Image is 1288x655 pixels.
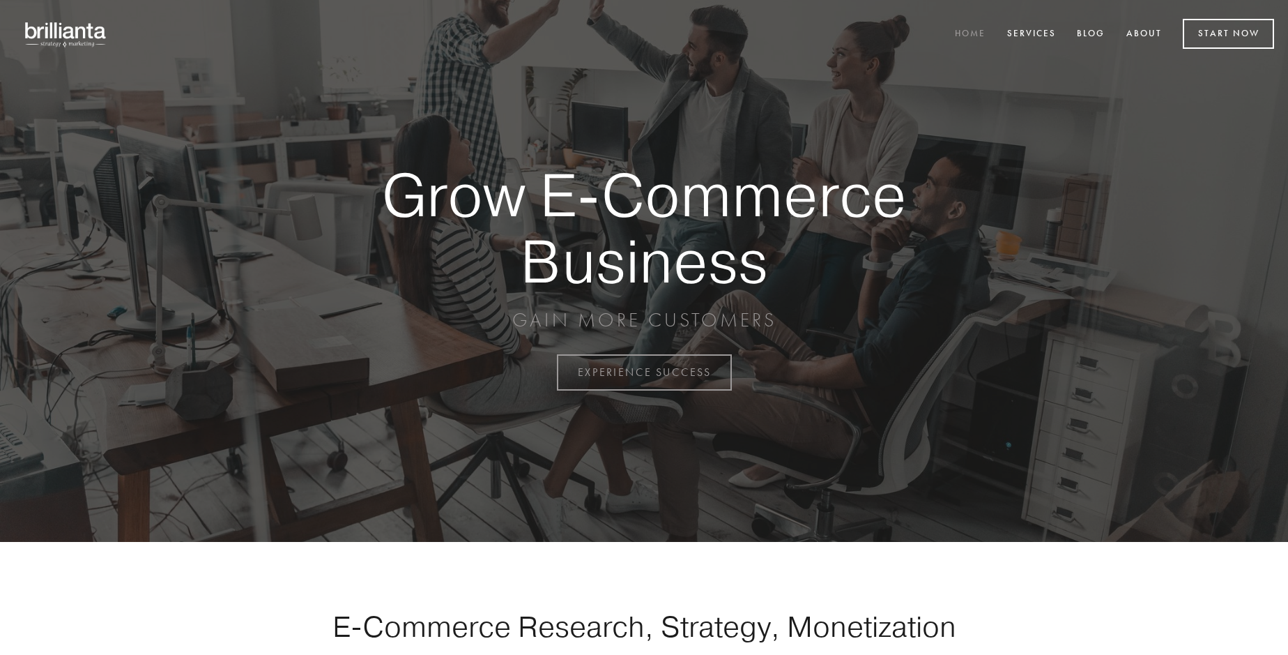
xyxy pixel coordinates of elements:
a: Services [998,23,1065,46]
a: Blog [1068,23,1114,46]
p: GAIN MORE CUSTOMERS [333,308,955,333]
a: About [1117,23,1171,46]
h1: E-Commerce Research, Strategy, Monetization [289,609,999,644]
strong: Grow E-Commerce Business [333,162,955,294]
a: Home [946,23,995,46]
a: EXPERIENCE SUCCESS [557,354,732,391]
a: Start Now [1183,19,1274,49]
img: brillianta - research, strategy, marketing [14,14,118,54]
